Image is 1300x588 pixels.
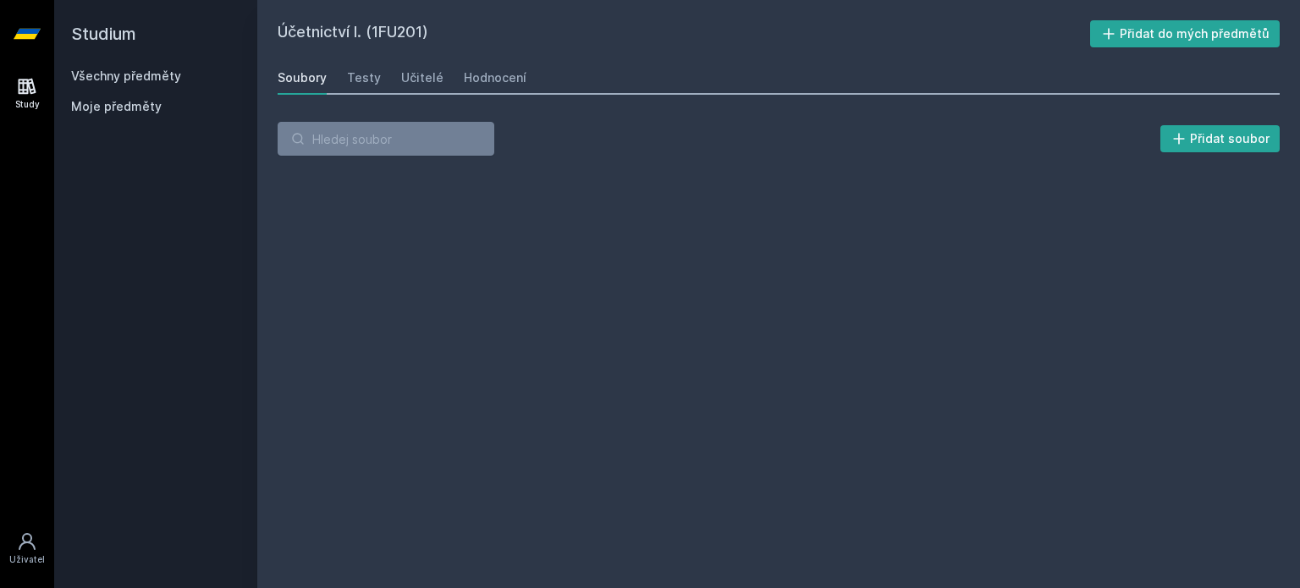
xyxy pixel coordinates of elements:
[3,68,51,119] a: Study
[278,20,1090,47] h2: Účetnictví I. (1FU201)
[1090,20,1281,47] button: Přidat do mých předmětů
[15,98,40,111] div: Study
[401,69,443,86] div: Učitelé
[347,61,381,95] a: Testy
[464,69,526,86] div: Hodnocení
[71,69,181,83] a: Všechny předměty
[278,122,494,156] input: Hledej soubor
[278,69,327,86] div: Soubory
[401,61,443,95] a: Učitelé
[347,69,381,86] div: Testy
[71,98,162,115] span: Moje předměty
[1160,125,1281,152] button: Přidat soubor
[9,553,45,566] div: Uživatel
[278,61,327,95] a: Soubory
[3,523,51,574] a: Uživatel
[464,61,526,95] a: Hodnocení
